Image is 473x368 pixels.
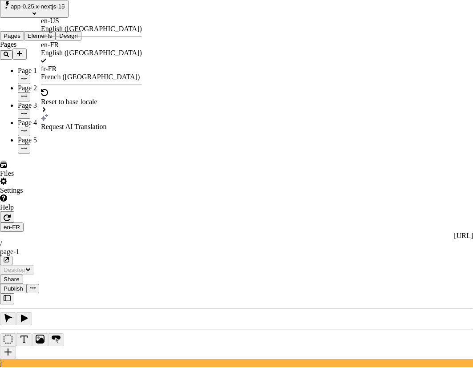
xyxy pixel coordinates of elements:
[41,98,142,106] div: Reset to base locale
[41,65,142,73] div: fr-FR
[4,7,130,15] p: Cookie Test Route
[41,49,142,57] div: English ([GEOGRAPHIC_DATA])
[41,73,142,81] div: French ([GEOGRAPHIC_DATA])
[41,41,142,49] div: en-FR
[41,123,142,131] div: Request AI Translation
[41,25,142,33] div: English ([GEOGRAPHIC_DATA])
[41,17,142,131] div: Open locale picker
[41,17,142,25] div: en-US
